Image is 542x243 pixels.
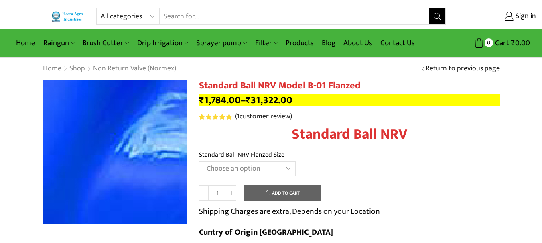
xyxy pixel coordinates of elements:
[43,64,62,74] a: Home
[160,8,429,24] input: Search for...
[199,225,333,239] b: Cuntry of Origin [GEOGRAPHIC_DATA]
[93,64,177,74] a: Non Return Valve (Normex)
[246,92,292,108] bdi: 31,322.00
[79,34,133,52] a: Brush Cutter
[199,94,500,106] p: –
[339,34,376,52] a: About Us
[199,114,231,120] span: Rated out of 5 based on customer rating
[376,34,419,52] a: Contact Us
[199,114,233,120] span: 1
[511,37,530,49] bdi: 0.00
[209,185,227,201] input: Product quantity
[43,64,177,74] nav: Breadcrumb
[426,64,500,74] a: Return to previous page
[429,8,445,24] button: Search button
[199,205,380,218] p: Shipping Charges are extra, Depends on your Location
[235,112,292,122] a: (1customer review)
[133,34,192,52] a: Drip Irrigation
[485,38,493,47] span: 0
[199,92,204,108] span: ₹
[237,110,240,123] span: 1
[199,92,241,108] bdi: 1,784.00
[458,9,536,24] a: Sign in
[199,114,231,120] div: Rated 5.00 out of 5
[511,37,515,49] span: ₹
[39,34,79,52] a: Raingun
[454,36,530,50] a: 0 Cart ₹0.00
[493,38,509,48] span: Cart
[12,34,39,52] a: Home
[246,92,251,108] span: ₹
[251,34,282,52] a: Filter
[199,150,284,159] label: Standard Ball NRV Flanzed Size
[514,11,536,22] span: Sign in
[199,126,500,143] h1: Standard Ball NRV
[318,34,339,52] a: Blog
[69,64,85,74] a: Shop
[199,80,500,92] h1: Standard Ball NRV Model B-01 Flanzed
[244,185,321,201] button: Add to cart
[192,34,251,52] a: Sprayer pump
[282,34,318,52] a: Products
